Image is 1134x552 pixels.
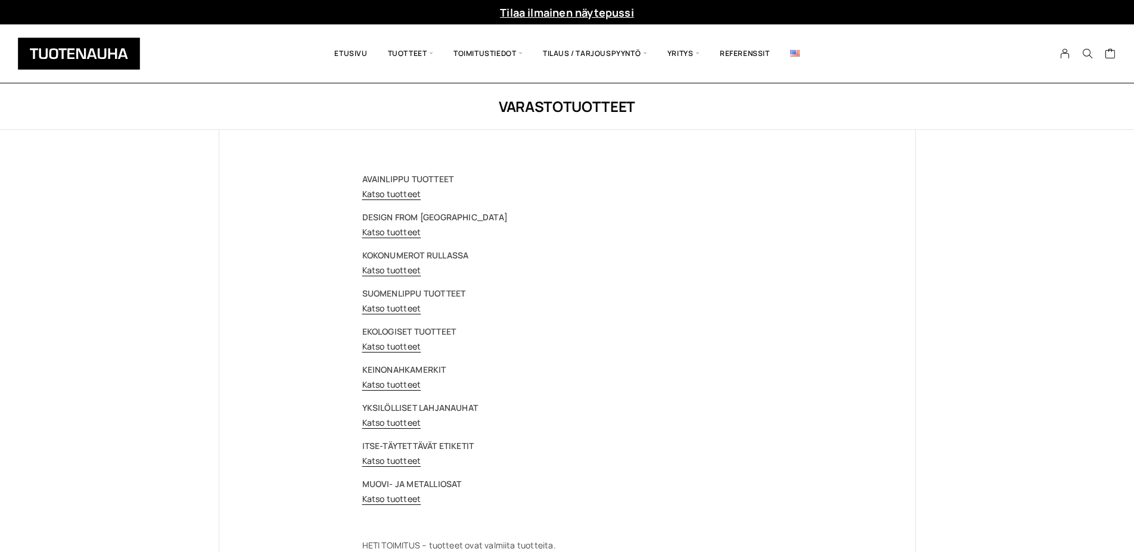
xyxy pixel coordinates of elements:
a: Katso tuotteet [362,264,421,276]
a: Katso tuotteet [362,379,421,390]
a: Katso tuotteet [362,493,421,504]
span: Yritys [657,33,710,74]
a: Katso tuotteet [362,341,421,352]
img: English [790,50,800,57]
img: Tuotenauha Oy [18,38,140,70]
button: Search [1076,48,1099,59]
a: Katso tuotteet [362,226,421,238]
a: Referenssit [710,33,780,74]
a: Katso tuotteet [362,302,421,314]
span: Tuotteet [378,33,443,74]
strong: YKSILÖLLISET LAHJANAUHAT [362,402,479,413]
a: Etusivu [324,33,377,74]
strong: ITSE-TÄYTETTÄVÄT ETIKETIT [362,440,474,451]
a: Tilaa ilmainen näytepussi [500,5,634,20]
strong: KOKONUMEROT RULLASSA [362,250,469,261]
span: Tilaus / Tarjouspyyntö [533,33,657,74]
strong: MUOVI- JA METALLIOSAT [362,478,462,489]
strong: DESIGN FROM [GEOGRAPHIC_DATA] [362,211,508,223]
a: My Account [1054,48,1077,59]
a: Katso tuotteet [362,188,421,199]
a: Cart [1105,48,1116,62]
strong: EKOLOGISET TUOTTEET [362,326,456,337]
strong: AVAINLIPPU TUOTTEET [362,173,454,185]
a: Katso tuotteet [362,455,421,466]
h1: Varastotuotteet [219,96,916,116]
span: Toimitustiedot [443,33,533,74]
strong: KEINONAHKAMERKIT [362,364,446,375]
strong: SUOMENLIPPU TUOTTEET [362,288,466,299]
a: Katso tuotteet [362,417,421,428]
